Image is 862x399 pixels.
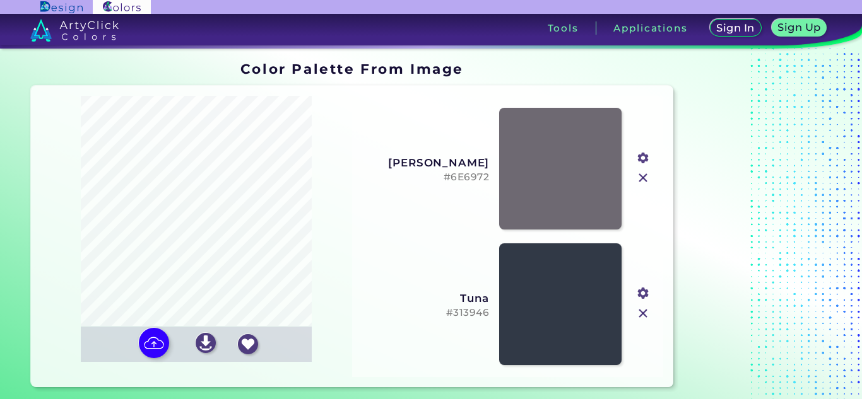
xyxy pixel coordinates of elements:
[712,20,759,36] a: Sign In
[635,305,651,321] img: icon_close.svg
[30,19,119,42] img: logo_artyclick_colors_white.svg
[635,170,651,186] img: icon_close.svg
[360,292,489,304] h3: Tuna
[40,1,83,13] img: ArtyClick Design logo
[719,23,753,33] h5: Sign In
[139,328,169,358] img: icon picture
[238,334,258,354] img: icon_favourite_white.svg
[360,307,489,319] h5: #313946
[240,59,464,78] h1: Color Palette From Image
[613,23,687,33] h3: Applications
[360,171,489,183] h5: #6E6972
[360,156,489,169] h3: [PERSON_NAME]
[548,23,579,33] h3: Tools
[780,23,819,32] h5: Sign Up
[774,20,824,36] a: Sign Up
[196,333,216,353] img: icon_download_white.svg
